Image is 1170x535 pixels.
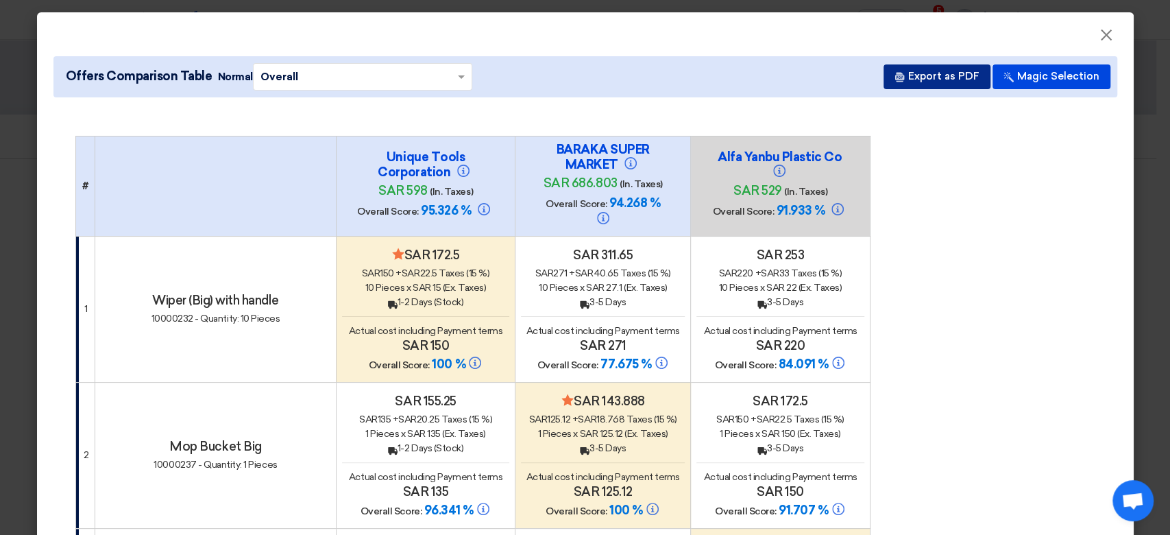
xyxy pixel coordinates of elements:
[715,359,776,371] span: Overall Score:
[376,282,411,294] span: Pieces x
[883,64,990,89] button: Export as PDF
[535,142,672,172] h4: BARAKA SUPER MARKET
[1112,480,1154,521] div: Open chat
[357,206,418,217] span: Overall Score:
[521,338,685,353] h4: sar 271
[719,267,738,279] span: sar
[421,203,471,218] span: 95.326 %
[443,282,487,294] span: (Ex. Taxes)
[624,282,668,294] span: (Ex. Taxes)
[696,248,864,263] h4: sar 253
[521,394,685,409] h4: sar 143.888
[368,359,429,371] span: Overall Score:
[75,136,95,236] th: #
[609,503,643,518] span: 100 %
[575,267,594,279] span: sar
[413,282,441,294] span: sar 15
[756,414,775,425] span: sar
[720,428,723,440] span: 1
[586,282,622,294] span: sar 27.1
[1099,25,1113,52] span: ×
[75,382,95,528] td: 2
[766,282,796,294] span: sar 22
[362,267,380,279] span: sar
[526,325,680,337] span: Actual cost including Payment terms
[521,441,685,455] div: 3-5 Days
[342,412,509,427] div: 135 + 20.25 Taxes (15 %)
[578,414,596,425] span: sar
[711,150,849,180] h4: Alfa Yanbu Plastic Co
[779,503,828,518] span: 91.707 %
[342,394,509,409] h4: sar 155.25
[359,414,378,425] span: sar
[696,266,864,281] div: 220 + 33 Taxes (15 %)
[521,484,685,499] h4: sar 125.12
[719,282,728,294] span: 10
[716,414,735,425] span: sar
[361,506,422,517] span: Overall Score:
[797,428,841,440] span: (Ex. Taxes)
[546,506,607,517] span: Overall Score:
[370,428,405,440] span: Pieces x
[696,295,864,309] div: 3-5 Days
[733,183,782,198] span: sar 529
[620,178,663,190] span: (In. Taxes)
[539,282,548,294] span: 10
[992,64,1110,89] button: Magic Selection
[342,295,509,309] div: 1-2 Days (Stock)
[1088,22,1124,49] button: Close
[538,428,541,440] span: 1
[713,206,774,217] span: Overall Score:
[407,428,441,440] span: sar 135
[424,503,474,518] span: 96.341 %
[696,484,864,499] h4: sar 150
[521,266,685,281] div: 271 + 40.65 Taxes (15 %)
[349,471,502,483] span: Actual cost including Payment terms
[724,428,759,440] span: Pieces x
[609,195,660,211] span: 94.268 %
[217,69,252,84] span: Normal
[543,428,578,440] span: Pieces x
[365,282,374,294] span: 10
[715,506,776,517] span: Overall Score:
[75,236,95,382] td: 1
[66,67,212,86] span: Offers Comparison Table
[549,282,584,294] span: Pieces x
[398,414,417,425] span: sar
[402,267,420,279] span: sar
[799,282,842,294] span: (Ex. Taxes)
[521,248,685,263] h4: sar 311.65
[696,412,864,427] div: 150 + 22.5 Taxes (15 %)
[342,248,509,263] h4: sar 172.5
[529,414,548,425] span: sar
[696,394,864,409] h4: sar 172.5
[703,471,857,483] span: Actual cost including Payment terms
[357,150,494,180] h4: Unique Tools Corporation
[365,428,369,440] span: 1
[535,267,554,279] span: sar
[776,203,825,218] span: 91.933 %
[432,357,465,372] span: 100 %
[442,428,486,440] span: (Ex. Taxes)
[784,186,827,198] span: (In. Taxes)
[761,267,779,279] span: sar
[537,359,598,371] span: Overall Score:
[154,459,277,471] span: 10000237 - Quantity: 1 Pieces
[703,325,857,337] span: Actual cost including Payment terms
[696,338,864,353] h4: sar 220
[430,186,473,198] span: (In. Taxes)
[349,325,502,337] span: Actual cost including Payment terms
[342,266,509,281] div: 150 + 22.5 Taxes (15 %)
[378,183,428,198] span: sar 598
[342,441,509,455] div: 1-2 Days (Stock)
[600,357,651,372] span: 77.675 %
[521,295,685,309] div: 3-5 Days
[101,293,330,308] h4: Wiper (Big) with handle
[342,484,509,499] h4: sar 135
[151,313,280,324] span: 10000232 - Quantity: 10 Pieces
[546,198,607,210] span: Overall Score:
[101,439,330,454] h4: Mop Bucket Big
[342,338,509,353] h4: sar 150
[696,441,864,455] div: 3-5 Days
[579,428,622,440] span: sar 125.12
